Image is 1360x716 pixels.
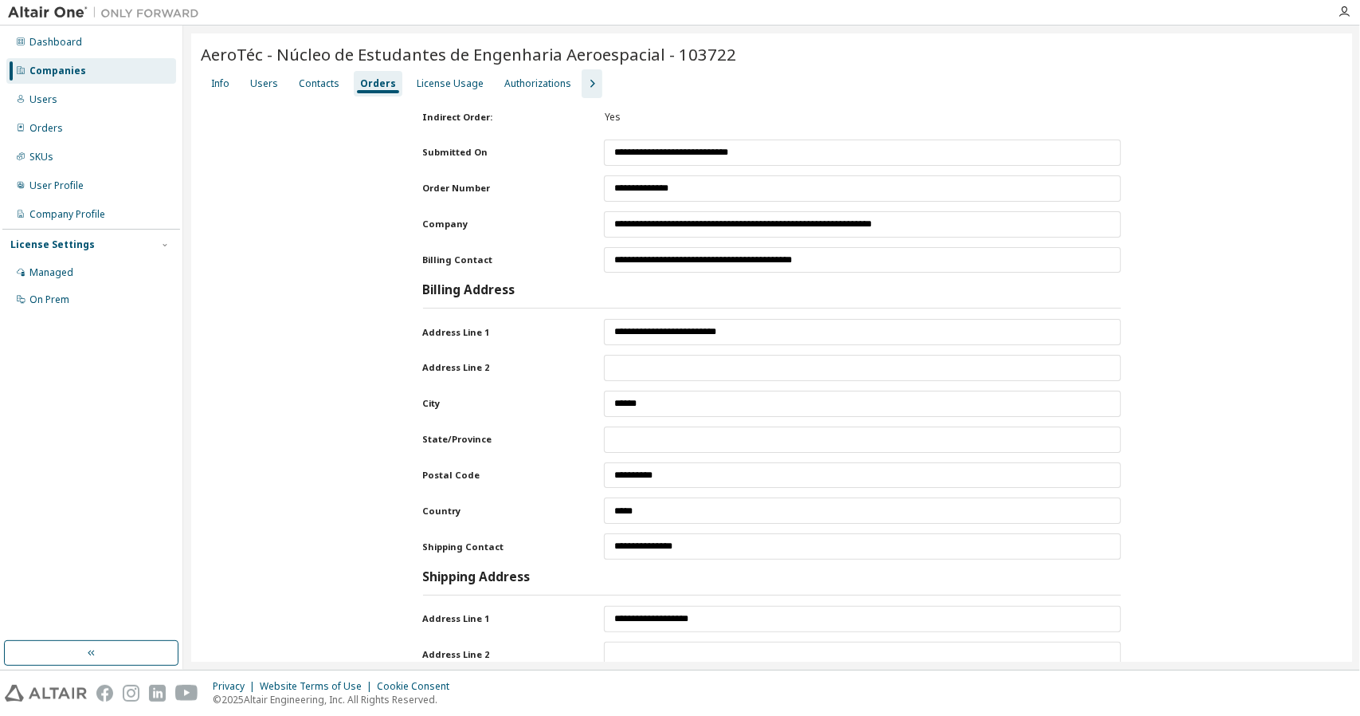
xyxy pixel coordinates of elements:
[213,693,459,706] p: © 2025 Altair Engineering, Inc. All Rights Reserved.
[423,282,515,298] h3: Billing Address
[423,569,531,585] h3: Shipping Address
[360,77,396,90] div: Orders
[211,77,229,90] div: Info
[29,93,57,106] div: Users
[423,397,578,410] label: City
[299,77,339,90] div: Contacts
[149,685,166,702] img: linkedin.svg
[250,77,278,90] div: Users
[29,65,86,77] div: Companies
[10,238,95,251] div: License Settings
[201,43,736,65] span: AeroTéc - Núcleo de Estudantes de Engenharia Aeroespacial - 103722
[423,218,578,230] label: Company
[260,680,377,693] div: Website Terms of Use
[423,505,578,517] label: Country
[377,680,459,693] div: Cookie Consent
[5,685,87,702] img: altair_logo.svg
[423,146,578,159] label: Submitted On
[29,208,105,221] div: Company Profile
[213,680,260,693] div: Privacy
[423,111,574,124] label: Indirect Order:
[417,77,484,90] div: License Usage
[423,361,578,374] label: Address Line 2
[29,293,69,306] div: On Prem
[29,36,82,49] div: Dashboard
[8,5,207,21] img: Altair One
[423,541,578,553] label: Shipping Contact
[29,151,53,163] div: SKUs
[423,469,578,482] label: Postal Code
[29,266,73,279] div: Managed
[423,648,578,661] label: Address Line 2
[605,111,1120,124] div: Yes
[423,182,578,195] label: Order Number
[123,685,139,702] img: instagram.svg
[96,685,113,702] img: facebook.svg
[423,326,578,339] label: Address Line 1
[423,612,578,625] label: Address Line 1
[504,77,571,90] div: Authorizations
[423,254,578,266] label: Billing Contact
[423,433,578,446] label: State/Province
[175,685,198,702] img: youtube.svg
[29,179,84,192] div: User Profile
[29,122,63,135] div: Orders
